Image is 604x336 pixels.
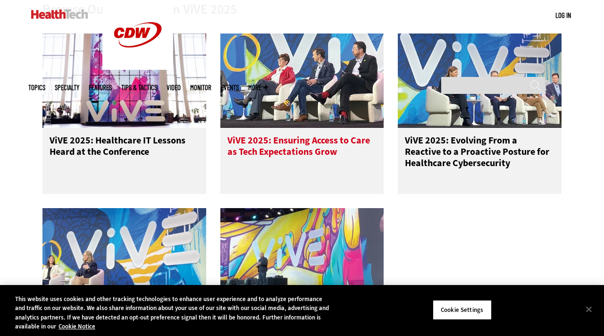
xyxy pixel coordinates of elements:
img: Julia Chou and Ryannon Frederick on stage at ViVE 2025 [42,208,206,302]
a: CDW [102,62,173,72]
img: Home [31,9,88,19]
a: Tips & Tactics [121,84,157,91]
a: Panelists on stage at ViVE 2025 ViVE 2025: Ensuring Access to Care as Tech Expectations Grow [220,34,384,194]
span: Topics [28,84,45,91]
a: Panelists on stage at ViVE 2025 ViVE 2025: Evolving From a Reactive to a Proactive Posture for He... [398,34,562,194]
a: Events [221,84,239,91]
a: ViVE logo ViVE 2025: Healthcare IT Lessons Heard at the Conference [42,34,206,194]
button: Cookie Settings [433,300,492,320]
a: More information about your privacy [59,322,95,330]
img: Panelists on stage at ViVE 2025 [398,34,562,128]
span: More [248,84,268,91]
a: Video [167,84,181,91]
img: Microsoft's Joe Petro on stage at ViVE 2025 [220,208,384,302]
a: Log in [555,11,571,19]
button: Close [579,299,599,319]
span: ViVE 2025: Evolving From a Reactive to a Proactive Posture for Healthcare Cybersecurity [405,134,549,169]
div: User menu [555,10,571,20]
span: ViVE 2025: Healthcare IT Lessons Heard at the Conference [50,134,185,158]
a: MonITor [190,84,211,91]
span: ViVE 2025: Ensuring Access to Care as Tech Expectations Grow [227,134,370,158]
a: Features [89,84,112,91]
img: Panelists on stage at ViVE 2025 [220,34,384,128]
span: Specialty [55,84,79,91]
div: This website uses cookies and other tracking technologies to enhance user experience and to analy... [15,294,332,331]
